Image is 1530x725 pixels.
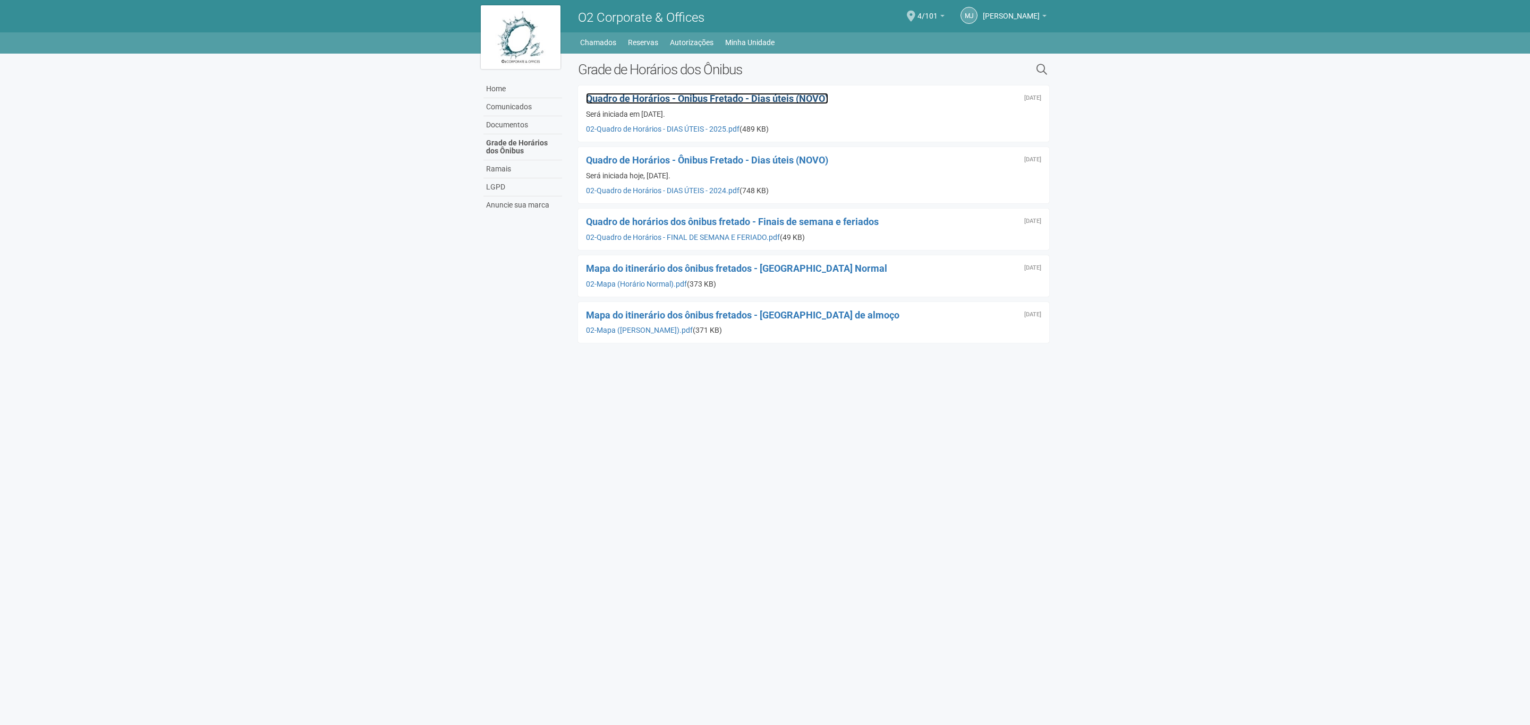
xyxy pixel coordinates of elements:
div: (373 KB) [586,279,1041,289]
div: (49 KB) [586,232,1041,242]
a: Anuncie sua marca [483,196,562,214]
div: Será iniciada em [DATE]. [586,109,1041,119]
div: (489 KB) [586,124,1041,134]
div: Sexta-feira, 23 de outubro de 2020 às 16:53 [1024,312,1041,318]
a: Quadro de Horários - Ônibus Fretado - Dias úteis (NOVO) [586,154,828,166]
div: (371 KB) [586,325,1041,335]
a: Mapa do itinerário dos ônibus fretados - [GEOGRAPHIC_DATA] de almoço [586,309,899,321]
div: Sexta-feira, 23 de outubro de 2020 às 16:55 [1024,218,1041,225]
a: Quadro de Horários - Ônibus Fretado - Dias úteis (NOVO) [586,93,828,104]
a: 4/101 [917,13,945,22]
a: Comunicados [483,98,562,116]
a: Minha Unidade [725,35,775,50]
div: Será iniciada hoje, [DATE]. [586,171,1041,180]
a: 02-Quadro de Horários - DIAS ÚTEIS - 2025.pdf [586,125,739,133]
a: MJ [960,7,977,24]
h2: Grade de Horários dos Ônibus [578,62,927,77]
a: Autorizações [670,35,713,50]
a: Quadro de horários dos ônibus fretado - Finais de semana e feriados [586,216,879,227]
a: Mapa do itinerário dos ônibus fretados - [GEOGRAPHIC_DATA] Normal [586,263,887,274]
a: 02-Mapa (Horário Normal).pdf [586,280,687,288]
a: Documentos [483,116,562,134]
img: logo.jpg [481,5,560,69]
a: 02-Mapa ([PERSON_NAME]).pdf [586,326,693,334]
a: 02-Quadro de Horários - DIAS ÚTEIS - 2024.pdf [586,186,739,195]
a: Reservas [628,35,658,50]
span: 4/101 [917,2,938,20]
span: O2 Corporate & Offices [578,10,704,25]
div: Sexta-feira, 23 de outubro de 2020 às 16:54 [1024,265,1041,271]
a: LGPD [483,178,562,196]
a: Grade de Horários dos Ônibus [483,134,562,160]
div: Sexta-feira, 24 de janeiro de 2025 às 19:36 [1024,95,1041,101]
a: Chamados [580,35,616,50]
a: Ramais [483,160,562,178]
a: [PERSON_NAME] [983,13,1047,22]
a: 02-Quadro de Horários - FINAL DE SEMANA E FERIADO.pdf [586,233,780,241]
span: Marcelle Junqueiro [983,2,1040,20]
div: Segunda-feira, 13 de maio de 2024 às 11:08 [1024,157,1041,163]
div: (748 KB) [586,186,1041,195]
a: Home [483,80,562,98]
